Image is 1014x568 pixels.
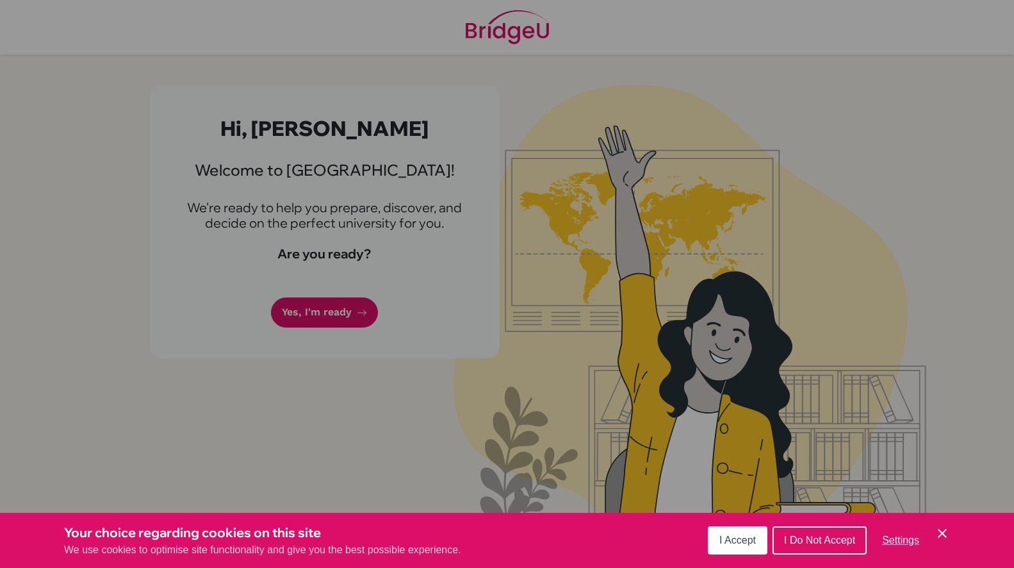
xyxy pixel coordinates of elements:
[64,542,461,558] p: We use cookies to optimise site functionality and give you the best possible experience.
[935,526,950,541] button: Save and close
[872,528,929,553] button: Settings
[882,535,919,546] span: Settings
[708,526,767,555] button: I Accept
[773,526,867,555] button: I Do Not Accept
[64,523,461,542] h3: Your choice regarding cookies on this site
[784,535,855,546] span: I Do Not Accept
[719,535,756,546] span: I Accept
